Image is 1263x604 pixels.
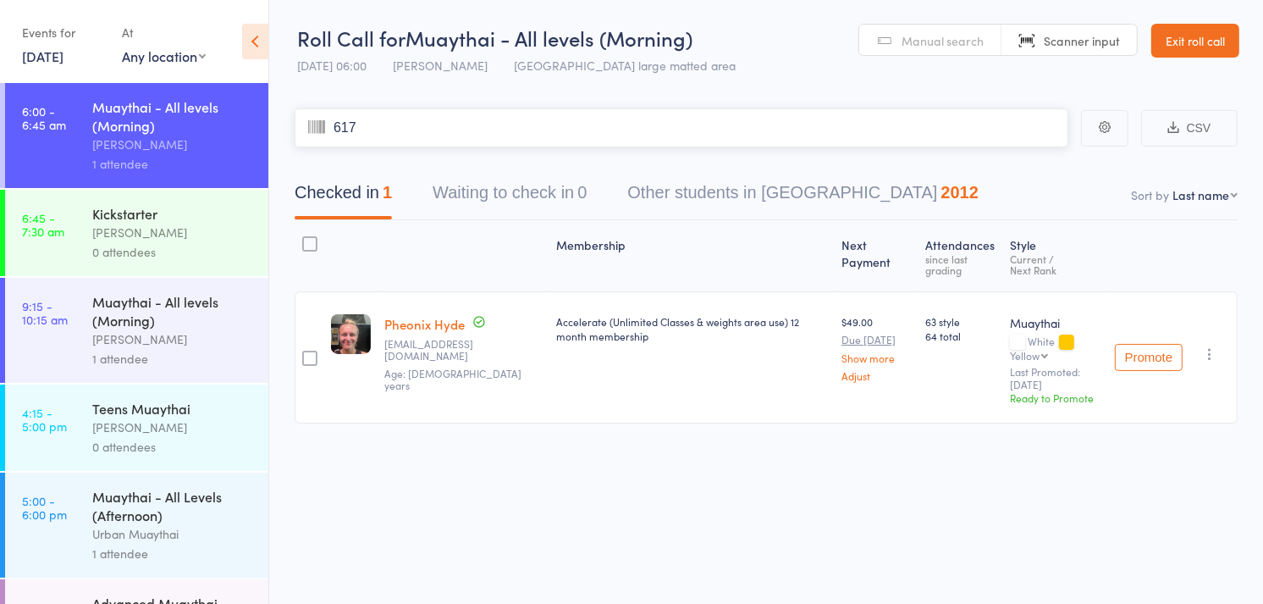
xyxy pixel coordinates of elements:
[841,334,912,346] small: Due [DATE]
[383,183,392,202] div: 1
[5,83,268,188] a: 6:00 -6:45 amMuaythai - All levels (Morning)[PERSON_NAME]1 attendee
[925,329,996,343] span: 64 total
[22,299,68,326] time: 9:15 - 10:15 am
[1010,350,1040,361] div: Yellow
[1141,110,1238,147] button: CSV
[405,24,692,52] span: Muaythai - All levels (Morning)
[1044,32,1120,49] span: Scanner input
[433,175,587,219] button: Waiting to check in0
[918,228,1003,284] div: Atten­dances
[1010,391,1101,405] div: Ready to Promote
[92,154,254,174] div: 1 attendee
[384,338,543,363] small: pheonixhyde@gmail.com
[22,406,67,433] time: 4:15 - 5:00 pm
[92,292,254,330] div: Muaythai - All levels (Morning)
[92,349,254,368] div: 1 attendee
[841,314,912,381] div: $49.00
[841,352,912,363] a: Show more
[92,524,254,544] div: Urban Muaythai
[556,314,828,343] div: Accelerate (Unlimited Classes & weights area use) 12 month membership
[393,57,488,74] span: [PERSON_NAME]
[5,473,268,578] a: 5:00 -6:00 pmMuaythai - All Levels (Afternoon)Urban Muaythai1 attendee
[92,135,254,154] div: [PERSON_NAME]
[1003,228,1108,284] div: Style
[22,104,66,131] time: 6:00 - 6:45 am
[1010,335,1101,361] div: White
[297,24,405,52] span: Roll Call for
[5,385,268,471] a: 4:15 -5:00 pmTeens Muaythai[PERSON_NAME]0 attendees
[841,370,912,381] a: Adjust
[1131,186,1169,203] label: Sort by
[1010,366,1101,391] small: Last Promoted: [DATE]
[92,204,254,223] div: Kickstarter
[835,228,918,284] div: Next Payment
[549,228,835,284] div: Membership
[122,47,206,65] div: Any location
[92,487,254,524] div: Muaythai - All Levels (Afternoon)
[627,175,979,219] button: Other students in [GEOGRAPHIC_DATA]2012
[925,314,996,329] span: 63 style
[925,253,996,275] div: since last grading
[295,108,1068,147] input: Scan member card
[1010,314,1101,331] div: Muaythai
[514,57,736,74] span: [GEOGRAPHIC_DATA] large matted area
[92,97,254,135] div: Muaythai - All levels (Morning)
[92,242,254,262] div: 0 attendees
[22,211,64,238] time: 6:45 - 7:30 am
[22,494,67,521] time: 5:00 - 6:00 pm
[92,437,254,457] div: 0 attendees
[22,19,105,47] div: Events for
[1115,344,1183,371] button: Promote
[331,314,371,354] img: image1742948584.png
[384,315,465,333] a: Pheonix Hyde
[902,32,984,49] span: Manual search
[92,544,254,563] div: 1 attendee
[1151,24,1239,58] a: Exit roll call
[92,399,254,418] div: Teens Muaythai
[5,278,268,383] a: 9:15 -10:15 amMuaythai - All levels (Morning)[PERSON_NAME]1 attendee
[384,366,521,392] span: Age: [DEMOGRAPHIC_DATA] years
[1172,186,1229,203] div: Last name
[577,183,587,202] div: 0
[92,330,254,349] div: [PERSON_NAME]
[92,418,254,437] div: [PERSON_NAME]
[940,183,979,202] div: 2012
[1010,253,1101,275] div: Current / Next Rank
[5,190,268,276] a: 6:45 -7:30 amKickstarter[PERSON_NAME]0 attendees
[297,57,367,74] span: [DATE] 06:00
[122,19,206,47] div: At
[22,47,63,65] a: [DATE]
[92,223,254,242] div: [PERSON_NAME]
[295,175,392,219] button: Checked in1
